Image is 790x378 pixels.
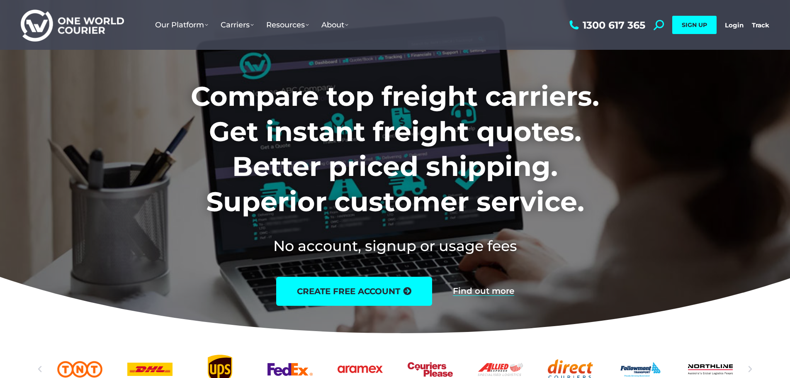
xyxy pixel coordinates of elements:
span: About [321,20,348,29]
a: Login [725,21,744,29]
a: 1300 617 365 [567,20,645,30]
span: SIGN UP [682,21,707,29]
a: create free account [276,277,432,306]
a: Carriers [214,12,260,38]
a: Track [752,21,769,29]
span: Resources [266,20,309,29]
a: About [315,12,355,38]
span: Our Platform [155,20,208,29]
img: One World Courier [21,8,124,42]
a: Find out more [453,287,514,296]
span: Carriers [221,20,254,29]
a: SIGN UP [672,16,717,34]
a: Resources [260,12,315,38]
h2: No account, signup or usage fees [136,236,654,256]
a: Our Platform [149,12,214,38]
h1: Compare top freight carriers. Get instant freight quotes. Better priced shipping. Superior custom... [136,79,654,219]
